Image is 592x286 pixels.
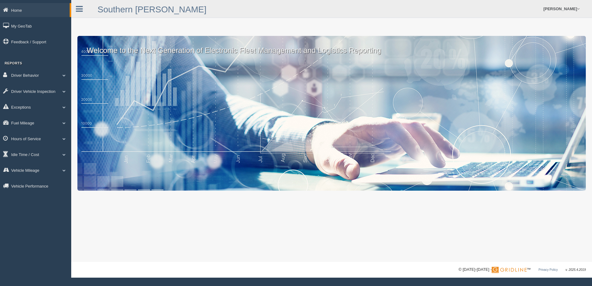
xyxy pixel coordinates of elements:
a: Southern [PERSON_NAME] [98,5,207,14]
p: Welcome to the Next Generation of Electronic Fleet Management and Logistics Reporting [77,36,586,56]
a: Privacy Policy [538,268,558,271]
span: v. 2025.4.2019 [566,268,586,271]
img: Gridline [492,267,527,273]
div: © [DATE]-[DATE] - ™ [459,266,586,273]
